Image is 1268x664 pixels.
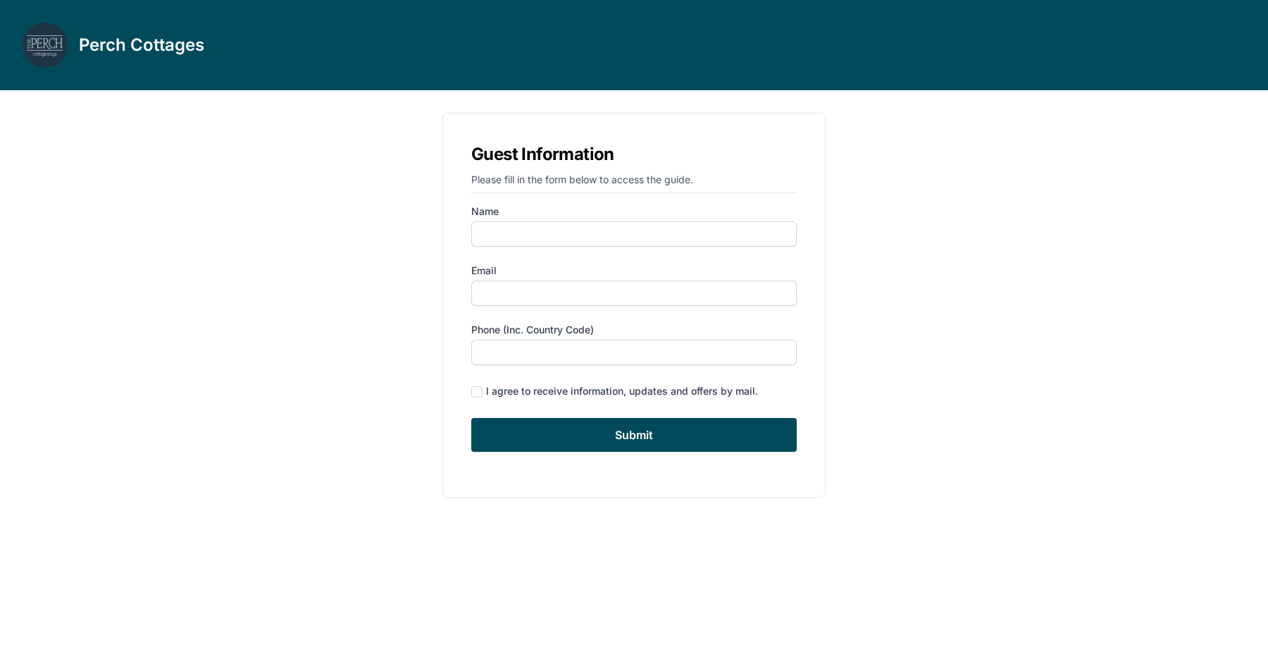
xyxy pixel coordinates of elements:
[486,384,758,398] div: I agree to receive information, updates and offers by mail.
[23,23,68,68] img: lbscve6jyqy4usxktyb5b1icebv1
[79,34,204,56] h3: Perch Cottages
[23,23,204,68] a: Perch Cottages
[471,418,797,452] input: Submit
[471,264,797,278] label: Email
[471,204,797,219] label: Name
[471,173,797,193] p: Please fill in the form below to access the guide.
[471,142,797,167] h1: Guest Information
[471,323,797,337] label: Phone (inc. country code)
